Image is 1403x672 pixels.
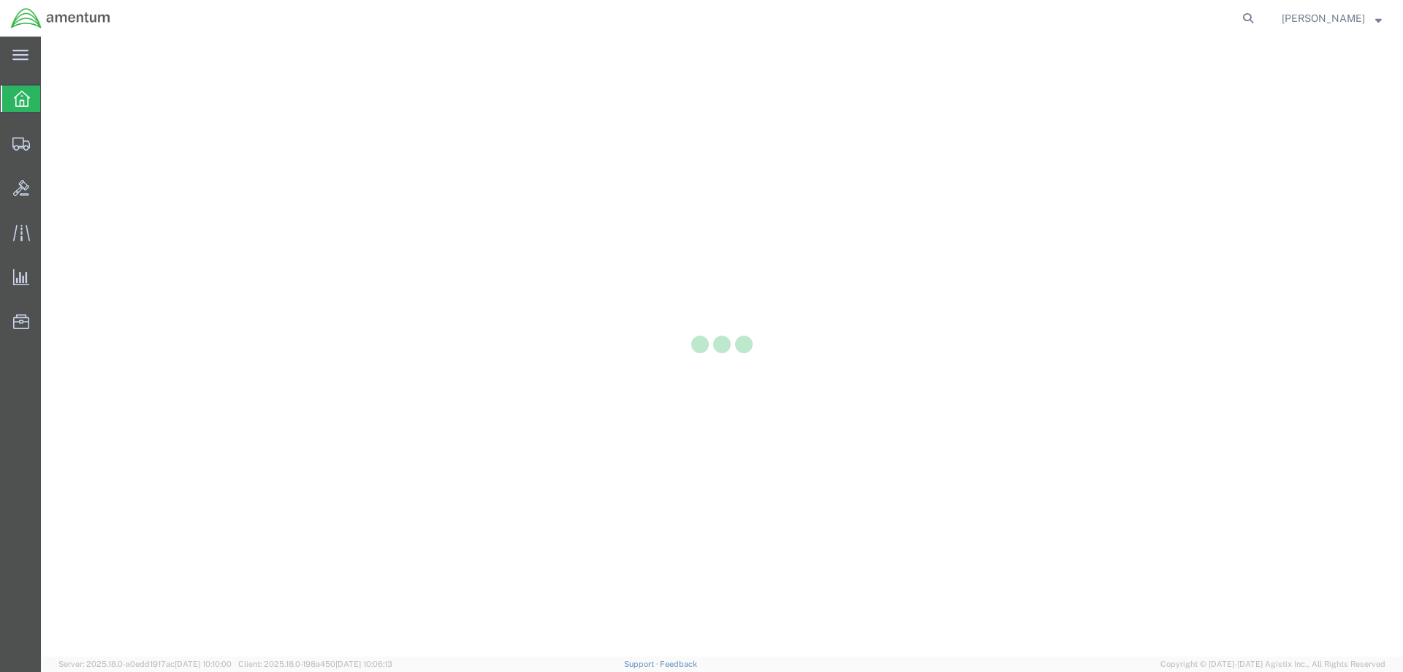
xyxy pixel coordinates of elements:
[1282,10,1365,26] span: JONATHAN FLORY
[10,7,111,29] img: logo
[1281,10,1383,27] button: [PERSON_NAME]
[238,660,392,668] span: Client: 2025.18.0-198a450
[58,660,232,668] span: Server: 2025.18.0-a0edd1917ac
[335,660,392,668] span: [DATE] 10:06:13
[175,660,232,668] span: [DATE] 10:10:00
[660,660,697,668] a: Feedback
[624,660,661,668] a: Support
[1160,658,1385,671] span: Copyright © [DATE]-[DATE] Agistix Inc., All Rights Reserved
